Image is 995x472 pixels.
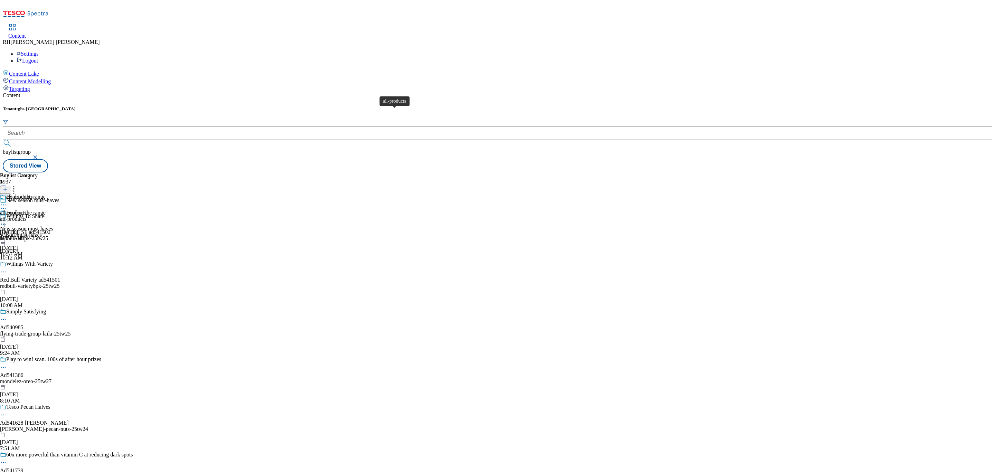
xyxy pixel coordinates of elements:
[3,126,992,140] input: Search
[6,210,46,216] div: Explore the range
[9,86,30,92] span: Targeting
[3,39,10,45] span: RH
[10,39,99,45] span: [PERSON_NAME] [PERSON_NAME]
[6,309,46,315] div: Simply Satisfying
[3,159,48,172] button: Stored View
[6,194,46,200] div: Explore the range
[6,452,133,458] div: 60x more powerful than vitamin C at reducing dark spots
[6,356,101,362] div: Play to win! scan. 100s of after hour prizes
[3,92,992,98] div: Content
[9,78,51,84] span: Content Modelling
[3,77,992,85] a: Content Modelling
[8,33,26,39] span: Content
[9,71,39,77] span: Content Lake
[6,261,53,267] div: Wiiings With Variety
[3,85,992,92] a: Targeting
[17,51,39,57] a: Settings
[6,404,50,410] div: Tesco Pecan Halves
[3,69,992,77] a: Content Lake
[6,194,32,200] div: all-products
[3,149,31,155] span: buylistgroup
[3,119,8,125] svg: Search Filters
[8,25,26,39] a: Content
[17,58,38,64] a: Logout
[18,106,76,111] span: ghs-[GEOGRAPHIC_DATA]
[3,106,992,112] h5: Tenant:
